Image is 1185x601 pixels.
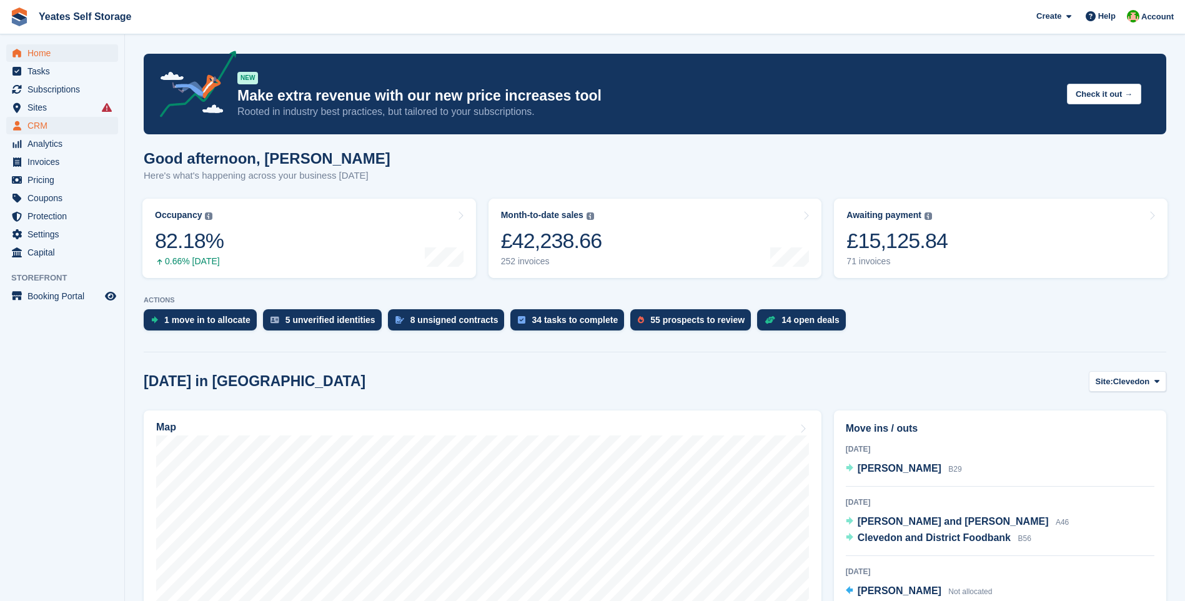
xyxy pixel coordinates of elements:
span: Settings [27,226,102,243]
a: 34 tasks to complete [510,309,630,337]
div: [DATE] [846,497,1154,508]
a: menu [6,171,118,189]
div: [DATE] [846,566,1154,577]
img: move_ins_to_allocate_icon-fdf77a2bb77ea45bf5b3d319d69a93e2d87916cf1d5bf7949dd705db3b84f3ca.svg [151,316,158,324]
div: 82.18% [155,228,224,254]
a: Month-to-date sales £42,238.66 252 invoices [488,199,822,278]
div: [DATE] [846,444,1154,455]
span: Analytics [27,135,102,152]
span: Help [1098,10,1116,22]
a: Preview store [103,289,118,304]
a: 5 unverified identities [263,309,388,337]
p: ACTIONS [144,296,1166,304]
span: CRM [27,117,102,134]
span: A46 [1056,518,1069,527]
span: [PERSON_NAME] [858,463,941,474]
div: 0.66% [DATE] [155,256,224,267]
button: Check it out → [1067,84,1141,104]
img: icon-info-grey-7440780725fd019a000dd9b08b2336e03edf1995a4989e88bcd33f0948082b44.svg [587,212,594,220]
a: [PERSON_NAME] and [PERSON_NAME] A46 [846,514,1069,530]
img: icon-info-grey-7440780725fd019a000dd9b08b2336e03edf1995a4989e88bcd33f0948082b44.svg [925,212,932,220]
a: menu [6,226,118,243]
span: Subscriptions [27,81,102,98]
div: 34 tasks to complete [532,315,618,325]
div: 5 unverified identities [285,315,375,325]
a: menu [6,81,118,98]
span: Invoices [27,153,102,171]
div: 8 unsigned contracts [410,315,498,325]
img: deal-1b604bf984904fb50ccaf53a9ad4b4a5d6e5aea283cecdc64d6e3604feb123c2.svg [765,315,775,324]
h2: Move ins / outs [846,421,1154,436]
a: menu [6,117,118,134]
div: £15,125.84 [846,228,948,254]
a: menu [6,44,118,62]
a: Occupancy 82.18% 0.66% [DATE] [142,199,476,278]
a: menu [6,153,118,171]
a: [PERSON_NAME] Not allocated [846,584,993,600]
div: Month-to-date sales [501,210,583,221]
p: Here's what's happening across your business [DATE] [144,169,390,183]
span: Not allocated [948,587,992,596]
button: Site: Clevedon [1089,371,1166,392]
span: Tasks [27,62,102,80]
a: 8 unsigned contracts [388,309,511,337]
img: stora-icon-8386f47178a22dfd0bd8f6a31ec36ba5ce8667c1dd55bd0f319d3a0aa187defe.svg [10,7,29,26]
span: Clevedon [1113,375,1150,388]
span: Site: [1096,375,1113,388]
a: 14 open deals [757,309,852,337]
a: menu [6,135,118,152]
a: menu [6,99,118,116]
span: Pricing [27,171,102,189]
div: Awaiting payment [846,210,921,221]
a: menu [6,62,118,80]
span: B56 [1018,534,1031,543]
span: Coupons [27,189,102,207]
h2: [DATE] in [GEOGRAPHIC_DATA] [144,373,365,390]
h1: Good afternoon, [PERSON_NAME] [144,150,390,167]
span: [PERSON_NAME] [858,585,941,596]
img: icon-info-grey-7440780725fd019a000dd9b08b2336e03edf1995a4989e88bcd33f0948082b44.svg [205,212,212,220]
img: prospect-51fa495bee0391a8d652442698ab0144808aea92771e9ea1ae160a38d050c398.svg [638,316,644,324]
a: [PERSON_NAME] B29 [846,461,962,477]
div: Occupancy [155,210,202,221]
span: [PERSON_NAME] and [PERSON_NAME] [858,516,1049,527]
span: B29 [948,465,961,474]
div: £42,238.66 [501,228,602,254]
p: Rooted in industry best practices, but tailored to your subscriptions. [237,105,1057,119]
span: Account [1141,11,1174,23]
span: Clevedon and District Foodbank [858,532,1011,543]
h2: Map [156,422,176,433]
img: price-adjustments-announcement-icon-8257ccfd72463d97f412b2fc003d46551f7dbcb40ab6d574587a9cd5c0d94... [149,51,237,122]
p: Make extra revenue with our new price increases tool [237,87,1057,105]
img: contract_signature_icon-13c848040528278c33f63329250d36e43548de30e8caae1d1a13099fd9432cc5.svg [395,316,404,324]
img: verify_identity-adf6edd0f0f0b5bbfe63781bf79b02c33cf7c696d77639b501bdc392416b5a36.svg [270,316,279,324]
span: Storefront [11,272,124,284]
img: Angela Field [1127,10,1139,22]
a: 55 prospects to review [630,309,757,337]
img: task-75834270c22a3079a89374b754ae025e5fb1db73e45f91037f5363f120a921f8.svg [518,316,525,324]
a: 1 move in to allocate [144,309,263,337]
a: Clevedon and District Foodbank B56 [846,530,1031,547]
span: Protection [27,207,102,225]
a: Awaiting payment £15,125.84 71 invoices [834,199,1168,278]
div: 1 move in to allocate [164,315,250,325]
a: menu [6,189,118,207]
span: Create [1036,10,1061,22]
div: 14 open deals [781,315,840,325]
span: Booking Portal [27,287,102,305]
a: Yeates Self Storage [34,6,137,27]
span: Home [27,44,102,62]
span: Sites [27,99,102,116]
div: 55 prospects to review [650,315,745,325]
a: menu [6,287,118,305]
div: NEW [237,72,258,84]
i: Smart entry sync failures have occurred [102,102,112,112]
span: Capital [27,244,102,261]
a: menu [6,207,118,225]
a: menu [6,244,118,261]
div: 252 invoices [501,256,602,267]
div: 71 invoices [846,256,948,267]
